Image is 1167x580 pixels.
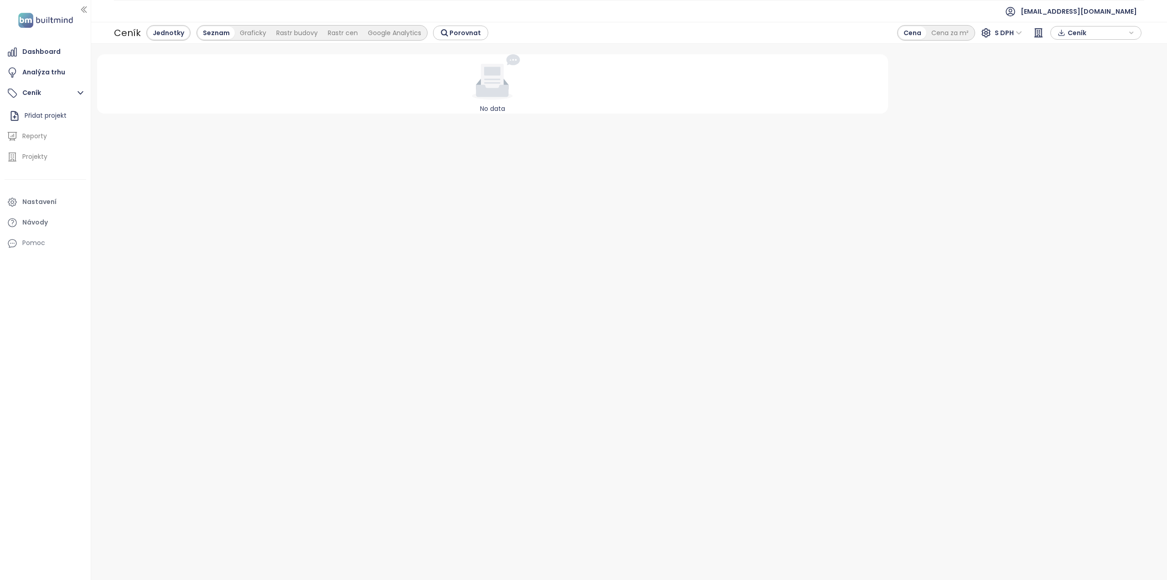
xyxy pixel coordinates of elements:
div: Nastavení [22,196,57,208]
div: Pomoc [5,234,86,252]
div: Přidat projekt [25,110,67,121]
div: Rastr budovy [271,26,323,39]
div: Dashboard [22,46,61,57]
div: Pomoc [22,237,45,249]
button: Ceník [5,84,86,102]
div: Graficky [235,26,271,39]
img: logo [15,11,76,30]
a: Reporty [5,127,86,146]
div: No data [101,104,884,114]
span: [EMAIL_ADDRESS][DOMAIN_NAME] [1021,0,1137,22]
div: Jednotky [148,26,189,39]
div: Přidat projekt [7,107,84,125]
a: Dashboard [5,43,86,61]
div: Cena za m² [926,26,974,39]
span: S DPH [995,26,1022,40]
a: Analýza trhu [5,63,86,82]
div: Rastr cen [323,26,363,39]
div: button [1055,26,1136,40]
a: Návody [5,214,86,232]
div: Cena [898,26,926,39]
span: Porovnat [449,28,481,38]
a: Projekty [5,148,86,166]
div: Seznam [198,26,235,39]
button: Porovnat [433,26,488,40]
a: Nastavení [5,193,86,211]
div: Google Analytics [363,26,426,39]
div: Ceník [114,25,141,41]
div: Reporty [22,131,47,142]
div: Návody [22,217,48,228]
div: Projekty [22,151,47,162]
span: Ceník [1068,26,1126,40]
div: Analýza trhu [22,67,65,78]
